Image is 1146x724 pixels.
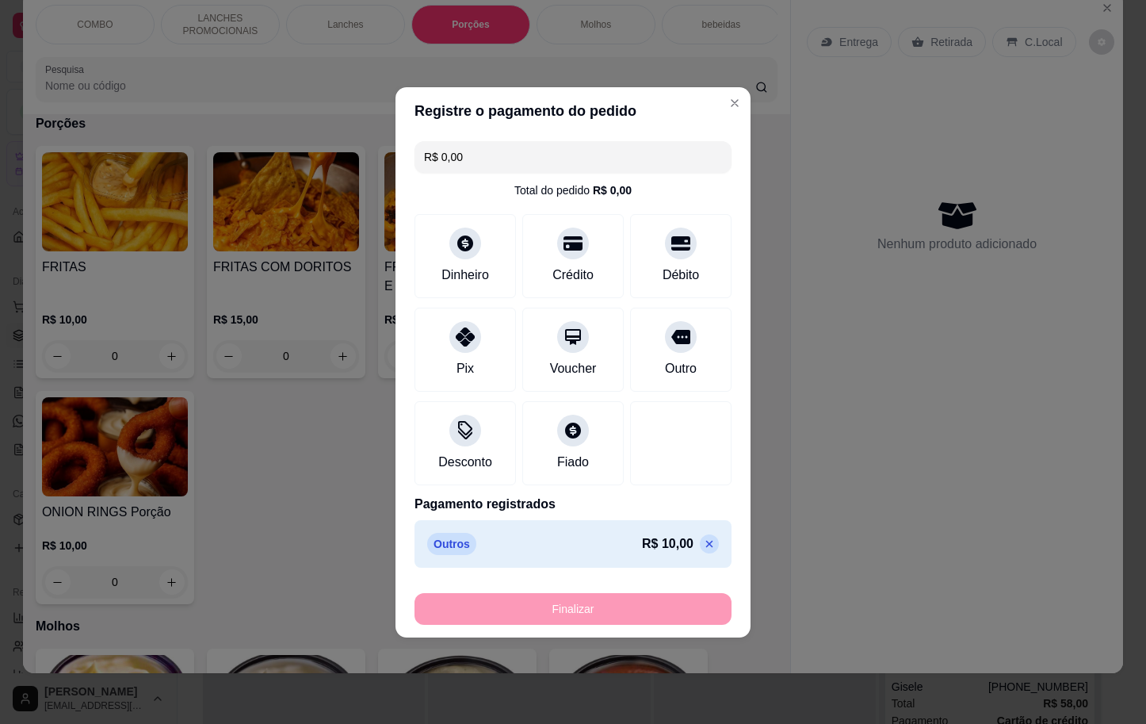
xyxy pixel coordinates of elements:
header: Registre o pagamento do pedido [395,87,751,135]
p: R$ 10,00 [642,534,693,554]
div: Fiado [557,453,589,472]
div: Dinheiro [441,266,489,285]
div: Pix [456,359,474,378]
p: Pagamento registrados [414,495,732,514]
button: Close [722,90,747,116]
input: Ex.: hambúrguer de cordeiro [424,141,722,173]
div: Outro [665,359,697,378]
div: Total do pedido [514,182,632,198]
p: Outros [427,533,476,555]
div: R$ 0,00 [593,182,632,198]
div: Voucher [550,359,597,378]
div: Crédito [552,266,594,285]
div: Desconto [438,453,492,472]
div: Débito [663,266,699,285]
